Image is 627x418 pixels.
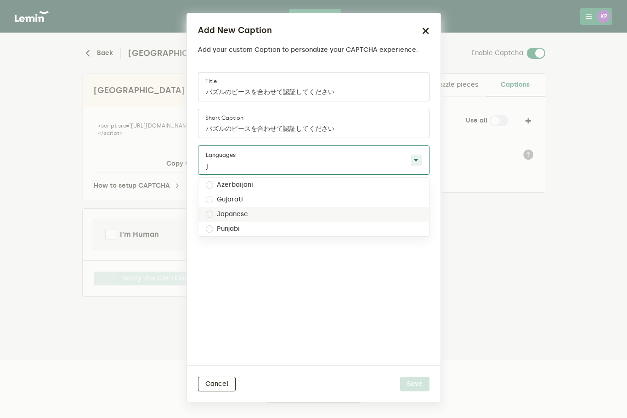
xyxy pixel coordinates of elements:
ng-dropdown-panel: Options list [198,177,429,237]
input: Title [198,72,429,101]
button: Save [400,377,429,391]
input: Short caption [198,109,429,138]
label: Japanese [217,211,248,218]
label: Short caption [205,114,243,122]
button: Cancel [198,377,236,391]
p: Add your custom Caption to personalize your CAPTCHA experience. [198,46,418,54]
label: Azerbaijani [217,181,253,189]
label: Gujarati [217,196,243,203]
label: Title [205,78,217,85]
h2: Add New Caption [198,24,272,37]
label: Punjabi [217,225,240,233]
